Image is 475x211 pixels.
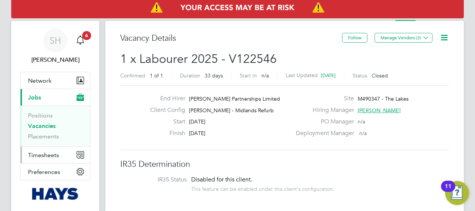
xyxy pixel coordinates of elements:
a: Placements [28,133,59,140]
label: Site [291,95,354,103]
div: 11 [445,186,451,196]
button: Follow [342,33,367,43]
h3: IR35 Determination [120,159,449,170]
span: SH [50,36,61,45]
span: Timesheets [28,152,59,159]
span: [DATE] [321,72,336,79]
label: PO Manager [291,118,354,126]
a: Vacancies [28,122,56,129]
span: 1 of 1 [150,72,163,79]
h3: Vacancy Details [120,33,342,44]
div: This feature can be enabled under this client's configuration. [191,184,335,192]
label: End Hirer [144,95,185,103]
label: Hiring Manager [291,106,354,114]
div: Jobs [21,105,90,146]
a: SH[PERSON_NAME] [20,28,90,64]
span: [PERSON_NAME] Partnerships Limited [189,95,280,102]
span: Preferences [28,168,60,175]
span: Closed [372,72,388,79]
span: Network [28,77,52,84]
span: n/a [359,130,367,137]
label: Client Config [144,106,185,114]
span: Disabled for this client. [191,176,252,183]
span: Jobs [28,94,41,101]
a: Positions [28,112,53,119]
label: Start [144,118,185,126]
span: [PERSON_NAME] - Midlands Refurb [189,107,274,114]
button: Manage Vendors (3) [375,33,432,43]
label: Confirmed [120,72,145,79]
button: Jobs [21,89,90,105]
span: 33 days [205,72,223,79]
button: Network [21,72,90,89]
label: Status [353,72,367,79]
span: Sam Hughes [20,55,90,64]
span: [DATE] [189,118,205,125]
span: [DATE] [189,130,205,137]
label: Duration [180,72,200,79]
label: IR35 Status [128,176,187,184]
a: 6 [73,28,88,52]
button: Timesheets [21,147,90,163]
img: hays-logo-retina.png [32,188,79,200]
span: 6 [82,31,91,40]
button: Preferences [21,163,90,180]
span: M490347 - The Lakes [358,95,409,102]
label: Finish [144,129,185,137]
span: 1 x Labourer 2025 - V122546 [120,52,277,66]
span: [PERSON_NAME] [358,107,401,114]
label: Last Updated [286,72,318,79]
label: Deployment Manager [291,129,354,137]
button: Open Resource Center, 11 new notifications [445,181,469,205]
span: n/a [358,118,365,125]
span: n/a [261,72,269,79]
label: Start In [240,72,257,79]
a: Go to home page [20,188,90,200]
